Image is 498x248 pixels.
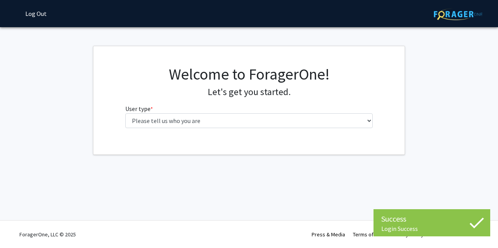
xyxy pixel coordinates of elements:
a: Press & Media [312,231,345,238]
div: Success [381,213,482,225]
h4: Let's get you started. [125,87,373,98]
h1: Welcome to ForagerOne! [125,65,373,83]
a: Terms of Use [353,231,384,238]
label: User type [125,104,153,113]
div: ForagerOne, LLC © 2025 [19,221,76,248]
div: Login Success [381,225,482,232]
img: ForagerOne Logo [434,8,482,20]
